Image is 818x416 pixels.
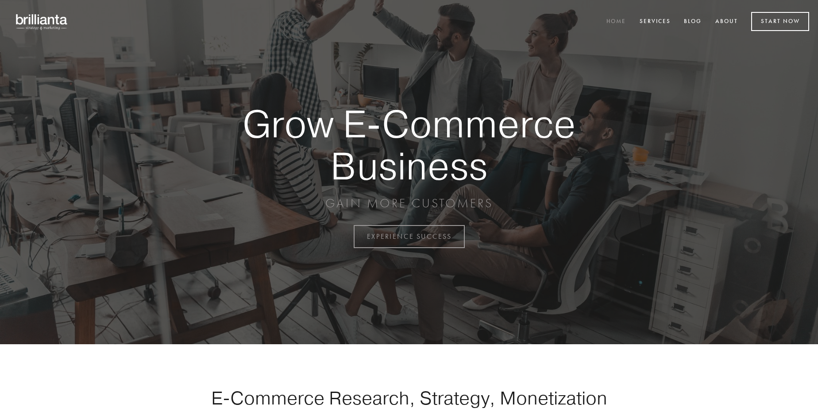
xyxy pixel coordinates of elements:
img: brillianta - research, strategy, marketing [9,9,75,35]
a: Start Now [751,12,809,31]
a: Blog [678,15,707,29]
a: EXPERIENCE SUCCESS [354,225,465,248]
a: Services [634,15,676,29]
a: Home [601,15,632,29]
a: About [710,15,744,29]
h1: E-Commerce Research, Strategy, Monetization [183,387,635,409]
p: GAIN MORE CUSTOMERS [212,195,606,211]
strong: Grow E-Commerce Business [212,103,606,187]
